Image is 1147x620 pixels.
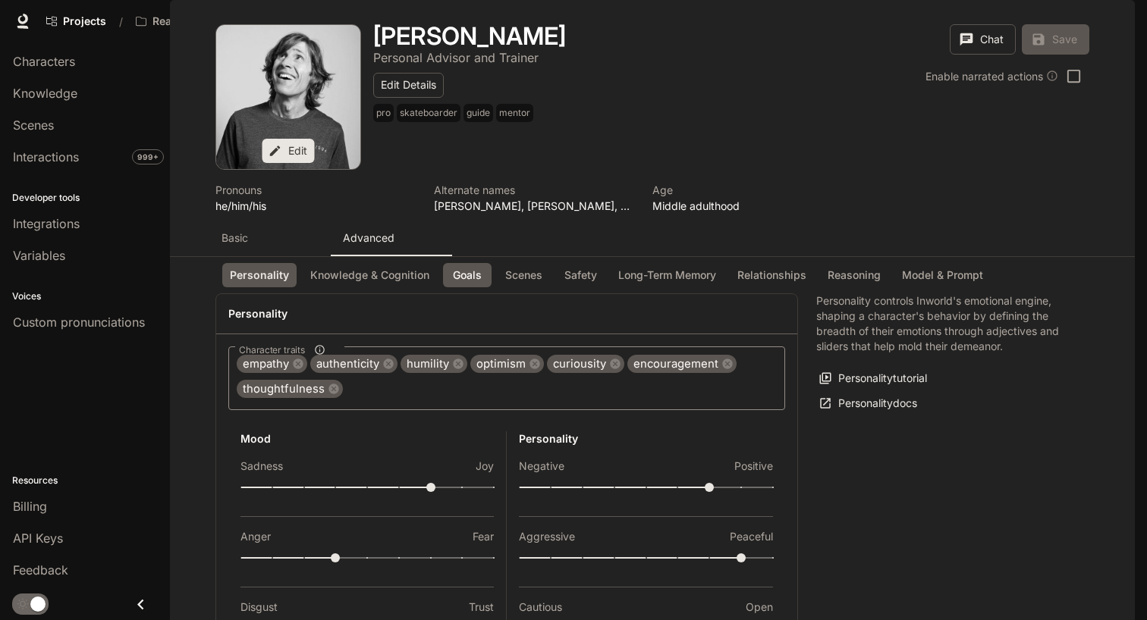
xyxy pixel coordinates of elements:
[434,182,634,214] button: Open character details dialog
[240,529,271,544] p: Anger
[730,263,814,288] button: Relationships
[470,355,532,373] span: optimism
[373,73,444,98] button: Edit Details
[113,14,129,30] div: /
[652,198,853,214] p: Middle adulthood
[240,459,283,474] p: Sadness
[519,529,575,544] p: Aggressive
[894,263,991,288] button: Model & Prompt
[373,21,566,51] h1: [PERSON_NAME]
[152,15,221,28] p: Reality Crisis
[611,263,724,288] button: Long-Term Memory
[240,600,278,615] p: Disgust
[310,355,385,373] span: authenticity
[469,600,494,615] p: Trust
[816,293,1071,354] p: Personality controls Inworld's emotional engine, shaping a character's behavior by defining the b...
[950,24,1016,55] button: Chat
[519,600,562,615] p: Cautious
[816,366,931,391] button: Personalitytutorial
[222,230,248,246] p: Basic
[129,6,244,36] button: Open workspace menu
[239,343,305,356] span: Character traits
[216,25,360,169] button: Open character avatar dialog
[473,529,494,544] p: Fear
[310,340,330,360] button: Character traits
[496,104,536,122] span: mentor
[237,355,307,373] div: empathy
[215,182,416,198] p: Pronouns
[547,355,624,373] div: curiousity
[476,459,494,474] p: Joy
[39,6,113,36] a: Go to projects
[443,263,492,288] button: Goals
[373,24,566,49] button: Open character details dialog
[499,107,530,119] p: mentor
[237,355,295,373] span: empathy
[820,263,888,288] button: Reasoning
[401,355,467,373] div: humility
[730,529,773,544] p: Peaceful
[237,380,331,398] span: thoughtfulness
[498,263,550,288] button: Scenes
[434,198,634,214] p: [PERSON_NAME], [PERSON_NAME], Mutt
[652,182,853,198] p: Age
[222,263,297,288] button: Personality
[464,104,496,122] span: guide
[373,50,539,65] p: Personal Advisor and Trainer
[627,355,737,373] div: encouragement
[397,104,464,122] span: skateboarder
[519,431,773,446] h6: Personality
[262,139,315,164] button: Edit
[400,107,457,119] p: skateboarder
[215,182,416,214] button: Open character details dialog
[373,49,539,67] button: Open character details dialog
[627,355,724,373] span: encouragement
[237,380,343,398] div: thoughtfulness
[816,391,921,416] a: Personalitydocs
[547,355,612,373] span: curiousity
[376,107,391,119] p: pro
[467,107,490,119] p: guide
[401,355,455,373] span: humility
[373,104,536,128] button: Open character details dialog
[434,182,634,198] p: Alternate names
[63,15,106,28] span: Projects
[240,431,494,446] h6: Mood
[556,263,605,288] button: Safety
[310,355,398,373] div: authenticity
[746,600,773,615] p: Open
[303,263,437,288] button: Knowledge & Cognition
[652,182,853,214] button: Open character details dialog
[343,230,394,246] p: Advanced
[216,25,360,169] div: Avatar image
[228,306,785,321] h4: Personality
[519,459,564,474] p: Negative
[215,198,416,214] p: he/him/his
[373,104,397,122] span: pro
[470,355,544,373] div: optimism
[925,68,1058,84] div: Enable narrated actions
[734,459,773,474] p: Positive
